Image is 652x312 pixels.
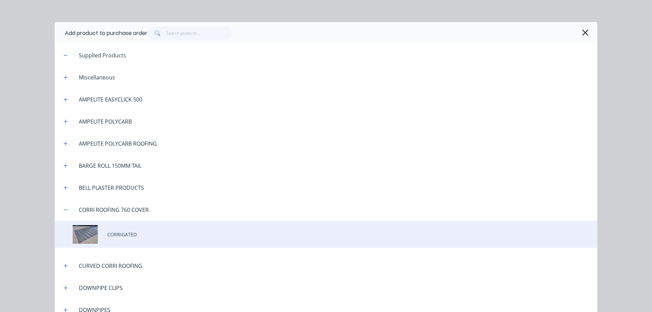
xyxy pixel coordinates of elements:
[73,262,148,270] div: CURVED CORRI ROOFING
[73,184,149,192] div: BELL PLASTER PRODUCTS
[73,284,128,292] div: DOWNPIPE CLIPS
[65,29,147,37] div: Add product to purchase order
[166,26,233,40] input: Search products...
[73,95,148,104] div: AMPELITE EASYCLICK 500
[73,51,131,59] div: Supplied Products
[73,140,162,148] div: AMPELITE POLYCARB ROOFING
[73,117,137,126] div: AMPELITE POLYCARB
[73,206,154,214] div: CORRI ROOFING 760 COVER
[73,162,147,170] div: BARGE ROLL 150MM TAIL
[73,73,121,81] div: Miscellaneous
